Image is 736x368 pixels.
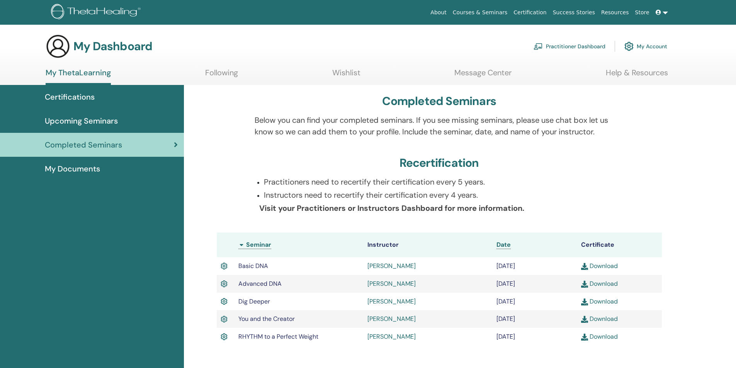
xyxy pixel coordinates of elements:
[493,257,577,275] td: [DATE]
[332,68,360,83] a: Wishlist
[534,38,605,55] a: Practitioner Dashboard
[238,280,282,288] span: Advanced DNA
[45,139,122,151] span: Completed Seminars
[510,5,549,20] a: Certification
[259,203,524,213] b: Visit your Practitioners or Instructors Dashboard for more information.
[364,232,493,257] th: Instructor
[255,114,624,137] p: Below you can find your completed seminars. If you see missing seminars, please use chat box let ...
[264,176,624,188] p: Practitioners need to recertify their certification every 5 years.
[624,38,667,55] a: My Account
[624,40,634,53] img: cog.svg
[454,68,512,83] a: Message Center
[264,189,624,201] p: Instructors need to recertify their certification every 4 years.
[550,5,598,20] a: Success Stories
[581,262,618,270] a: Download
[45,91,95,103] span: Certifications
[45,163,100,175] span: My Documents
[73,39,152,53] h3: My Dashboard
[493,293,577,310] td: [DATE]
[581,332,618,341] a: Download
[581,298,588,305] img: download.svg
[581,297,618,305] a: Download
[221,297,228,307] img: Active Certificate
[51,4,143,21] img: logo.png
[399,156,479,170] h3: Recertification
[382,94,496,108] h3: Completed Seminars
[450,5,511,20] a: Courses & Seminars
[221,279,228,289] img: Active Certificate
[367,280,416,288] a: [PERSON_NAME]
[367,332,416,341] a: [PERSON_NAME]
[632,5,653,20] a: Store
[238,315,295,323] span: You and the Creator
[45,115,118,127] span: Upcoming Seminars
[238,262,268,270] span: Basic DNA
[46,34,70,59] img: generic-user-icon.jpg
[606,68,668,83] a: Help & Resources
[598,5,632,20] a: Resources
[496,241,511,249] a: Date
[427,5,449,20] a: About
[367,315,416,323] a: [PERSON_NAME]
[238,297,270,305] span: Dig Deeper
[581,316,588,323] img: download.svg
[581,280,618,288] a: Download
[367,262,416,270] a: [PERSON_NAME]
[238,332,318,341] span: RHYTHM to a Perfect Weight
[221,261,228,271] img: Active Certificate
[534,43,543,50] img: chalkboard-teacher.svg
[581,315,618,323] a: Download
[46,68,111,85] a: My ThetaLearning
[577,232,662,257] th: Certificate
[367,297,416,305] a: [PERSON_NAME]
[493,275,577,293] td: [DATE]
[581,334,588,341] img: download.svg
[205,68,238,83] a: Following
[581,263,588,270] img: download.svg
[493,328,577,346] td: [DATE]
[221,332,228,342] img: Active Certificate
[581,281,588,288] img: download.svg
[221,314,228,324] img: Active Certificate
[493,310,577,328] td: [DATE]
